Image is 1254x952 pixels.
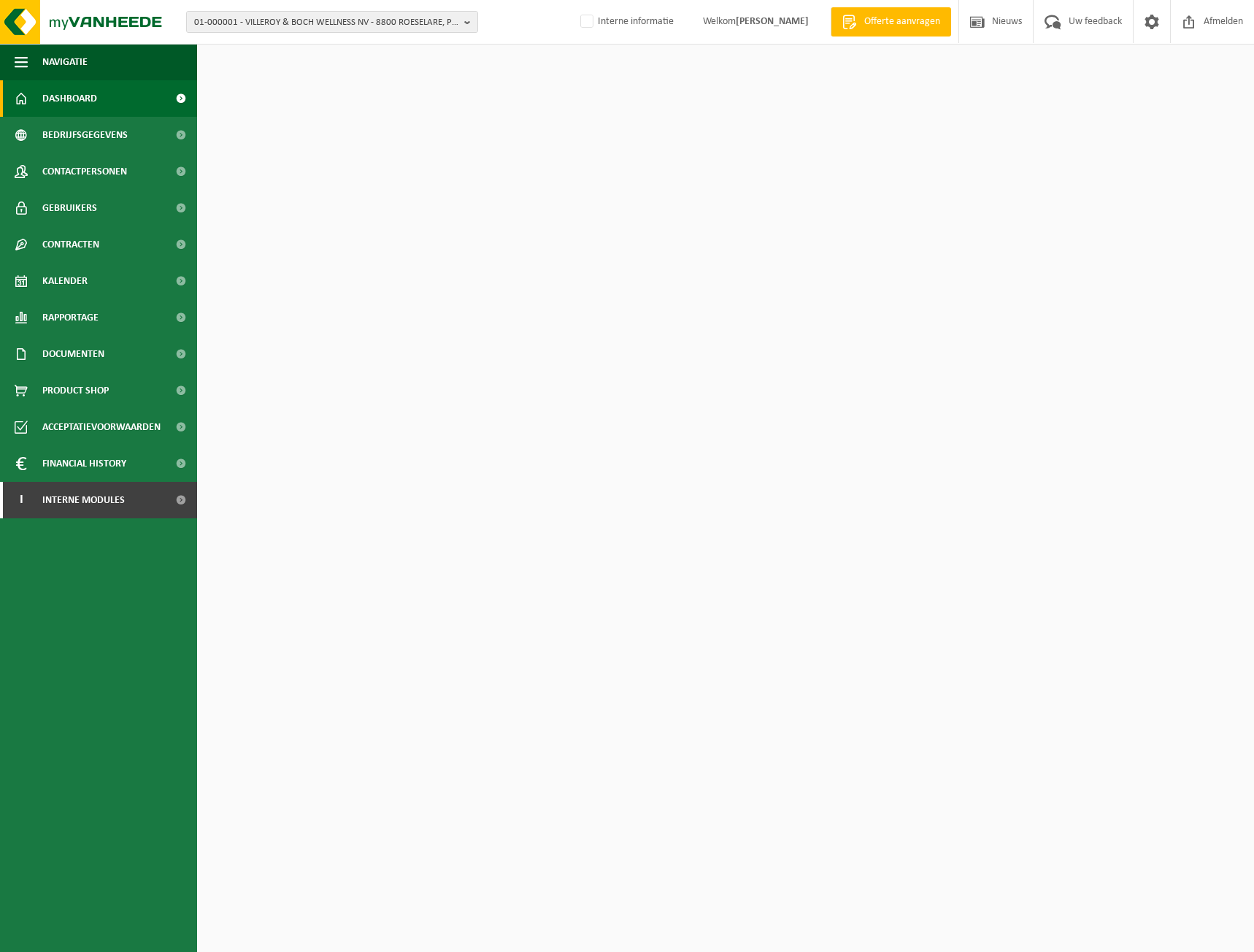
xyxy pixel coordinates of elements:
[186,11,478,33] button: 01-000001 - VILLEROY & BOCH WELLNESS NV - 8800 ROESELARE, POPULIERSTRAAT 1
[42,226,99,263] span: Contracten
[831,7,951,37] a: Offerte aanvragen
[42,263,88,299] span: Kalender
[42,299,99,336] span: Rapportage
[15,482,28,518] span: I
[42,190,97,226] span: Gebruikers
[42,445,126,482] span: Financial History
[861,15,944,29] span: Offerte aanvragen
[42,80,97,117] span: Dashboard
[42,372,109,409] span: Product Shop
[42,153,127,190] span: Contactpersonen
[42,44,88,80] span: Navigatie
[42,336,104,372] span: Documenten
[42,117,128,153] span: Bedrijfsgegevens
[42,482,125,518] span: Interne modules
[736,16,809,27] strong: [PERSON_NAME]
[42,409,161,445] span: Acceptatievoorwaarden
[577,11,674,33] label: Interne informatie
[194,12,458,34] span: 01-000001 - VILLEROY & BOCH WELLNESS NV - 8800 ROESELARE, POPULIERSTRAAT 1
